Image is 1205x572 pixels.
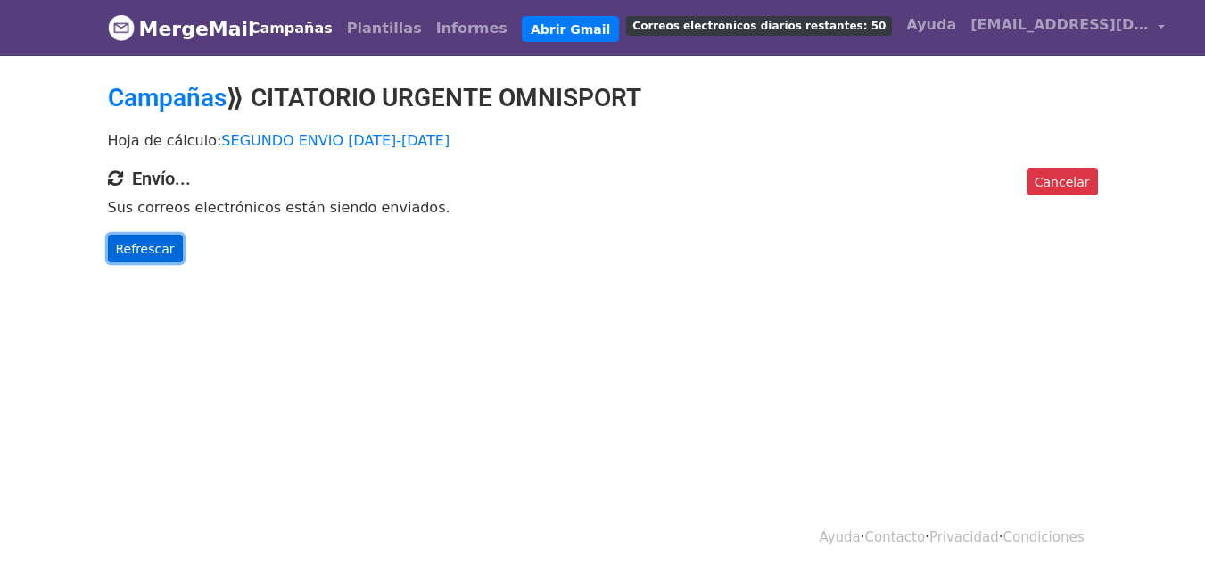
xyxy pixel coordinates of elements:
[861,529,865,545] font: ·
[250,20,333,37] font: Campañas
[819,529,860,545] a: Ayuda
[906,16,956,33] font: Ayuda
[1027,168,1098,196] a: Cancelar
[139,18,255,40] font: MergeMail
[221,132,450,149] a: SEGUNDO ENVIO [DATE]-[DATE]
[929,529,999,545] a: Privacidad
[227,83,641,112] font: ⟫ CITATORIO URGENTE OMNISPORT
[899,7,963,43] a: Ayuda
[340,11,429,46] a: Plantillas
[132,168,191,189] font: Envío...
[116,241,175,255] font: Refrescar
[108,132,222,149] font: Hoja de cálculo:
[108,199,450,216] font: Sus correos electrónicos están siendo enviados.
[108,83,227,112] a: Campañas
[1003,529,1085,545] a: Condiciones
[243,11,340,46] a: Campañas
[999,529,1003,545] font: ·
[1035,174,1090,188] font: Cancelar
[108,235,183,263] a: Refrescar
[632,20,886,32] font: Correos electrónicos diarios restantes: 50
[429,11,515,46] a: Informes
[619,7,899,43] a: Correos electrónicos diarios restantes: 50
[108,10,228,47] a: MergeMail
[1116,486,1205,572] div: Widget de chat
[925,529,929,545] font: ·
[108,14,135,41] img: Logotipo de MergeMail
[1116,486,1205,572] iframe: Chat Widget
[436,20,508,37] font: Informes
[865,529,926,545] a: Contacto
[963,7,1172,49] a: [EMAIL_ADDRESS][DOMAIN_NAME]
[531,21,610,36] font: Abrir Gmail
[347,20,422,37] font: Plantillas
[522,16,619,43] a: Abrir Gmail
